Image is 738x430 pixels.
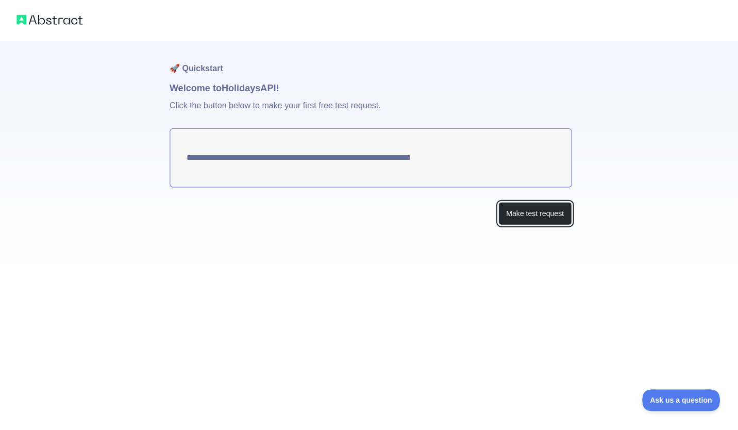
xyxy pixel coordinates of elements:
h1: 🚀 Quickstart [169,41,569,80]
p: Click the button below to make your first free test request. [169,95,569,128]
h1: Welcome to Holidays API! [169,80,569,95]
button: Make test request [496,201,569,224]
iframe: Toggle Customer Support [640,388,717,409]
img: Abstract logo [16,12,82,27]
